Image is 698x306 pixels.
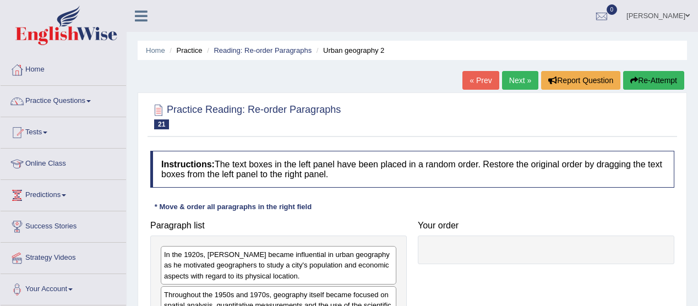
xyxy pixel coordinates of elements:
a: Strategy Videos [1,243,126,270]
h2: Practice Reading: Re-order Paragraphs [150,102,341,129]
a: Success Stories [1,211,126,239]
a: Home [1,54,126,82]
span: 21 [154,119,169,129]
div: * Move & order all paragraphs in the right field [150,201,316,212]
li: Urban geography 2 [314,45,385,56]
a: Online Class [1,149,126,176]
div: In the 1920s, [PERSON_NAME] became influential in urban geography as he motivated geographers to ... [161,246,396,284]
button: Report Question [541,71,620,90]
a: Reading: Re-order Paragraphs [214,46,312,54]
a: Practice Questions [1,86,126,113]
b: Instructions: [161,160,215,169]
li: Practice [167,45,202,56]
a: Next » [502,71,538,90]
a: Predictions [1,180,126,207]
a: Your Account [1,274,126,302]
h4: The text boxes in the left panel have been placed in a random order. Restore the original order b... [150,151,674,188]
h4: Paragraph list [150,221,407,231]
span: 0 [607,4,618,15]
a: « Prev [462,71,499,90]
button: Re-Attempt [623,71,684,90]
a: Tests [1,117,126,145]
h4: Your order [418,221,674,231]
a: Home [146,46,165,54]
